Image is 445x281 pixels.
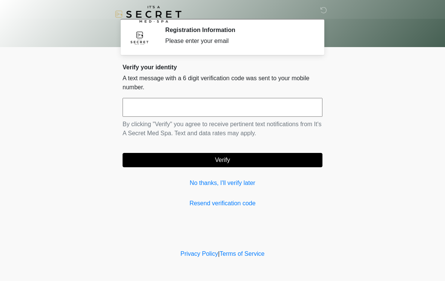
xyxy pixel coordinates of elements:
a: Resend verification code [123,199,322,208]
p: By clicking "Verify" you agree to receive pertinent text notifications from It's A Secret Med Spa... [123,120,322,138]
p: A text message with a 6 digit verification code was sent to your mobile number. [123,74,322,92]
div: Please enter your email [165,37,311,46]
img: Agent Avatar [128,26,151,49]
a: Terms of Service [219,250,264,257]
h2: Registration Information [165,26,311,34]
a: Privacy Policy [181,250,218,257]
h2: Verify your identity [123,64,322,71]
a: No thanks, I'll verify later [123,179,322,188]
a: | [218,250,219,257]
button: Verify [123,153,322,167]
img: It's A Secret Med Spa Logo [115,6,181,23]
